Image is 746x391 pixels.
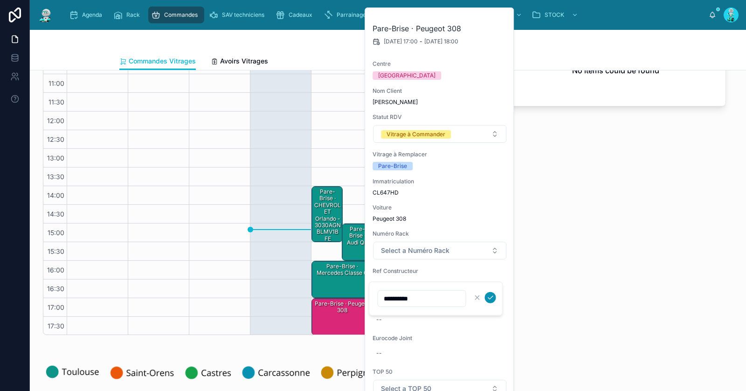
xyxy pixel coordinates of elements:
span: 13:30 [45,173,67,181]
button: Select Button [373,242,506,259]
a: Avoirs Vitrages [211,53,268,71]
span: 12:30 [45,135,67,143]
span: 14:00 [45,191,67,199]
span: 16:30 [45,285,67,293]
a: Parrainages [321,7,375,23]
span: [PERSON_NAME] [373,98,507,106]
a: Rack [111,7,146,23]
div: Pare-Brise [378,162,407,170]
span: Eurocode Joint [373,335,507,342]
span: Centre [373,60,507,68]
span: Avoirs Vitrages [220,56,268,66]
span: [DATE] 17:00 [384,38,418,45]
span: Ref Constructeur [373,267,507,275]
img: App logo [37,7,54,22]
h2: No items could be found [572,65,659,76]
div: Pare-Brise · audi Q3 [342,224,372,260]
span: Vitrage à Remplacer [373,151,507,158]
a: NE PAS TOUCHER [444,7,527,23]
span: Parrainages [337,11,369,19]
span: 13:00 [45,154,67,162]
div: Pare-Brise · Mercedes classe C [313,262,371,278]
div: Pare-Brise · Peugeot 308 [313,300,371,315]
span: Commandes Vitrages [129,56,196,66]
span: Eurocode Vitrage [373,301,507,308]
span: 17:00 [45,303,67,311]
a: Commandes [148,7,204,23]
div: -- [376,316,382,323]
span: TOP 50 [373,368,507,376]
span: Peugeot 308 [373,215,507,223]
span: Cadeaux [289,11,312,19]
a: Cadeaux [273,7,319,23]
a: Agenda [66,7,109,23]
div: [GEOGRAPHIC_DATA] [378,71,435,80]
span: 14:30 [45,210,67,218]
h2: Pare-Brise · Peugeot 308 [373,23,507,34]
span: Nom Client [373,87,507,95]
button: Select Button [373,125,506,143]
div: Pare-Brise · CHEVROLET Orlando - 3030AGNBLMV1B FE [313,188,342,243]
span: Statut RDV [373,113,507,121]
div: Pare-Brise · Mercedes classe C [312,261,372,298]
span: - [420,38,422,45]
span: 12:00 [45,117,67,125]
span: Commandes [164,11,198,19]
span: [DATE] 18:00 [424,38,458,45]
span: 11:00 [46,79,67,87]
a: SAV techniciens [206,7,271,23]
span: CL647HD [373,189,507,196]
span: STOCK [545,11,564,19]
div: -- [376,349,382,357]
span: SAV techniciens [222,11,264,19]
a: Commandes Vitrages [119,53,196,70]
span: Rack [126,11,140,19]
span: 15:30 [45,247,67,255]
span: Voiture [373,204,507,211]
a: STOCK [529,7,583,23]
span: 17:30 [45,322,67,330]
span: Agenda [82,11,102,19]
a: Assurances [377,7,430,23]
span: Numéro Rack [373,230,507,237]
span: Select a Numéro Rack [381,246,449,255]
div: Pare-Brise · CHEVROLET Orlando - 3030AGNBLMV1B FE [312,187,343,242]
span: Immatriculation [373,178,507,185]
div: Pare-Brise · Peugeot 308 [312,299,372,335]
span: 11:30 [46,98,67,106]
span: 15:00 [45,229,67,237]
div: scrollable content [62,5,709,25]
div: Vitrage à Commander [387,130,445,139]
div: Pare-Brise · audi Q3 [344,225,371,247]
span: 16:00 [45,266,67,274]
